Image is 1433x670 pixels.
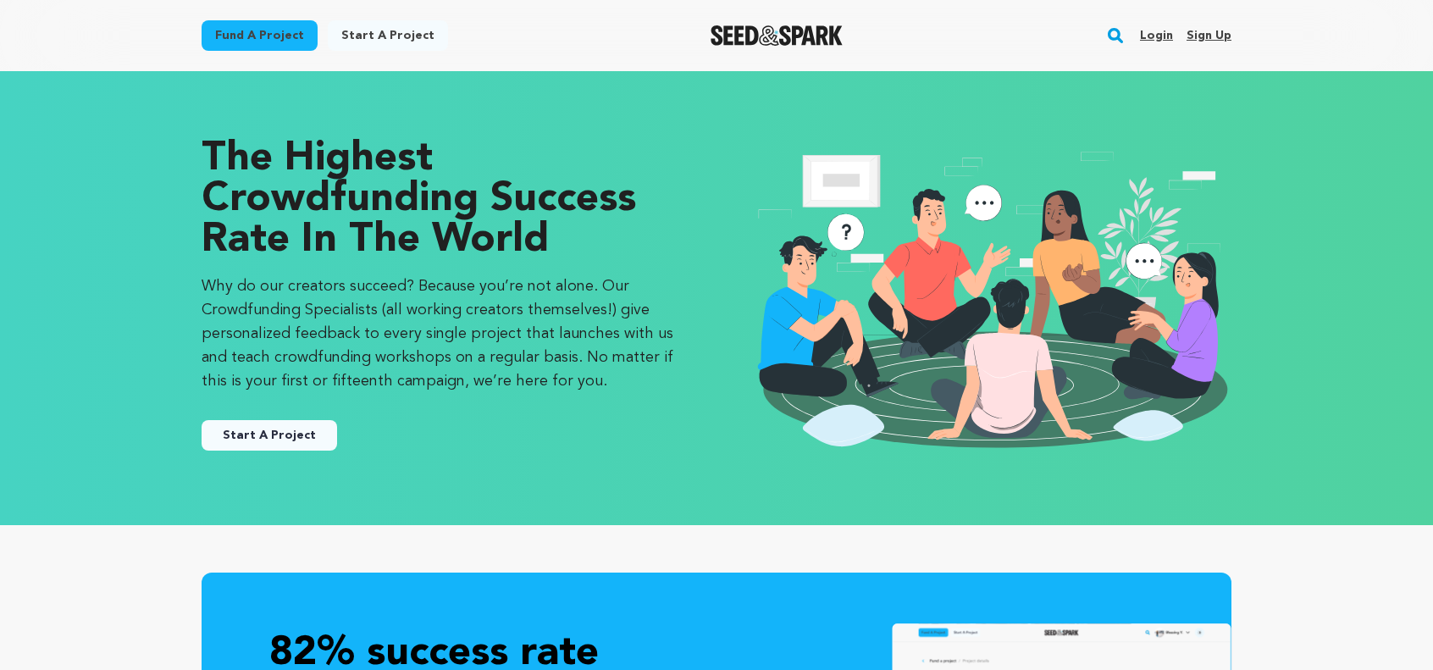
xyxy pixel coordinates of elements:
a: Start a project [328,20,448,51]
a: Fund a project [202,20,318,51]
a: Sign up [1187,22,1231,49]
img: seedandspark start project illustration image [750,139,1231,457]
img: Seed&Spark Logo Dark Mode [711,25,844,46]
a: Seed&Spark Homepage [711,25,844,46]
a: Start A Project [202,420,337,451]
p: The Highest Crowdfunding Success Rate in the World [202,139,683,261]
a: Login [1140,22,1173,49]
p: Why do our creators succeed? Because you’re not alone. Our Crowdfunding Specialists (all working ... [202,274,683,393]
